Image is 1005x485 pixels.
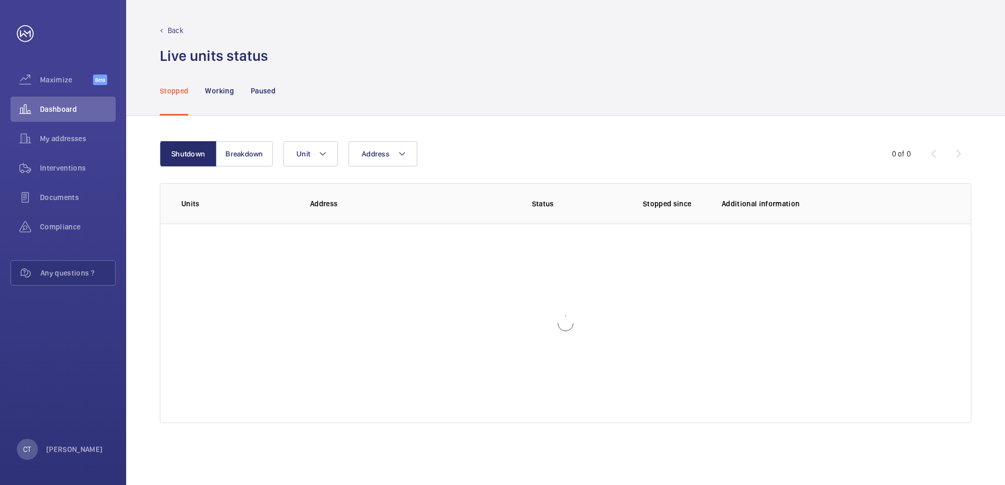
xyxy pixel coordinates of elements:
[467,198,618,209] p: Status
[283,141,338,166] button: Unit
[40,133,116,144] span: My addresses
[46,444,103,455] p: [PERSON_NAME]
[205,86,233,96] p: Working
[168,25,183,36] p: Back
[251,86,275,96] p: Paused
[23,444,31,455] p: CT
[348,141,417,166] button: Address
[643,198,705,209] p: Stopped since
[892,149,911,159] div: 0 of 0
[362,150,389,158] span: Address
[40,163,116,173] span: Interventions
[93,75,107,85] span: Beta
[296,150,310,158] span: Unit
[160,86,188,96] p: Stopped
[310,198,459,209] p: Address
[40,75,93,85] span: Maximize
[181,198,293,209] p: Units
[216,141,273,166] button: Breakdown
[722,198,950,209] p: Additional information
[40,104,116,114] span: Dashboard
[40,222,116,232] span: Compliance
[160,141,217,166] button: Shutdown
[40,192,116,203] span: Documents
[160,46,268,66] h1: Live units status
[40,268,115,278] span: Any questions ?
